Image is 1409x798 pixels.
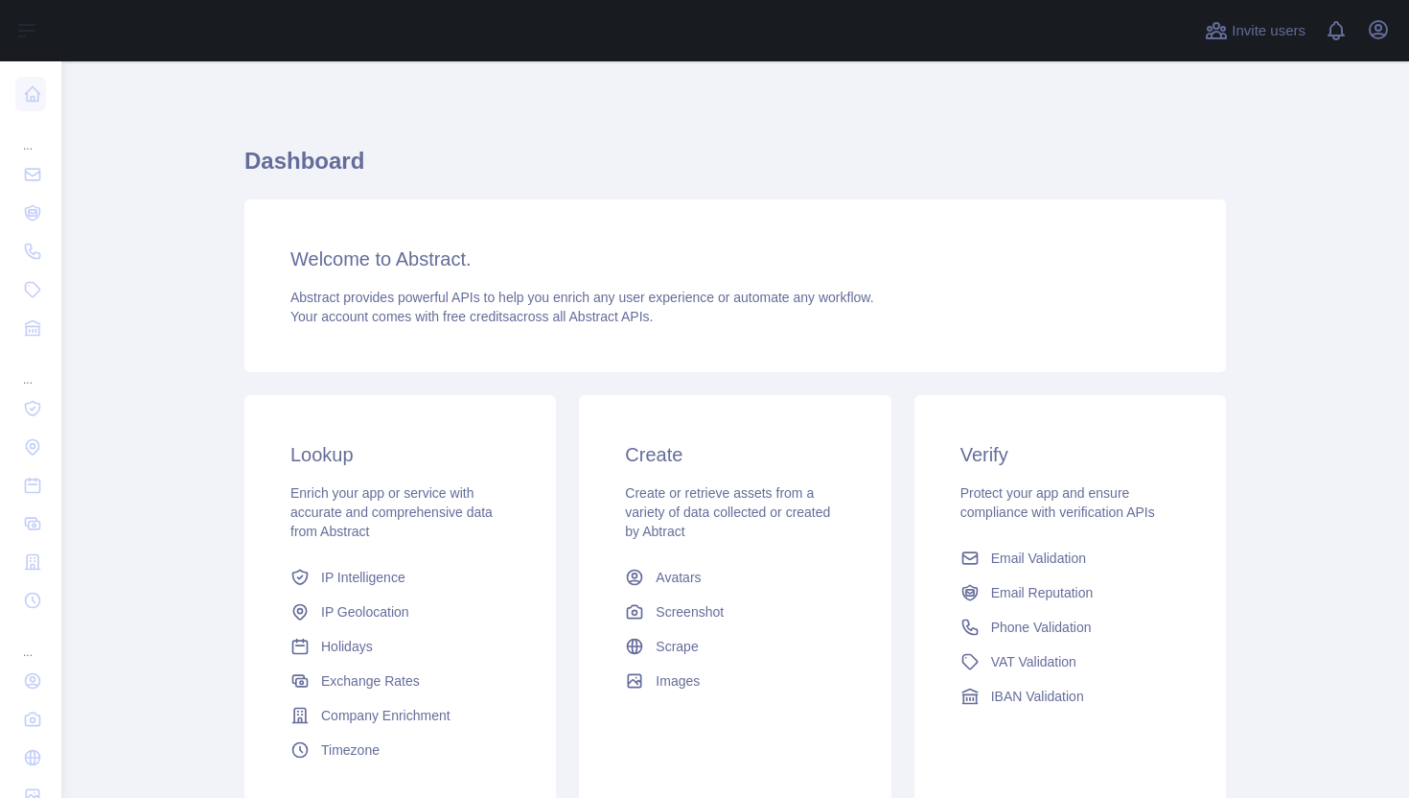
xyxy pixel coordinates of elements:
[290,441,510,468] h3: Lookup
[15,622,46,660] div: ...
[283,629,518,664] a: Holidays
[290,485,493,539] span: Enrich your app or service with accurate and comprehensive data from Abstract
[283,595,518,629] a: IP Geolocation
[991,583,1094,602] span: Email Reputation
[953,679,1188,714] a: IBAN Validation
[283,698,518,733] a: Company Enrichment
[656,568,701,587] span: Avatars
[991,549,1086,568] span: Email Validation
[321,602,409,622] span: IP Geolocation
[321,706,450,725] span: Company Enrichment
[991,618,1092,637] span: Phone Validation
[617,560,852,595] a: Avatars
[625,485,830,539] span: Create or retrieve assets from a variety of data collected or created by Abtract
[656,671,700,691] span: Images
[953,575,1188,610] a: Email Reputation
[991,687,1084,706] span: IBAN Validation
[290,309,653,324] span: Your account comes with across all Abstract APIs.
[617,595,852,629] a: Screenshot
[960,441,1180,468] h3: Verify
[617,664,852,698] a: Images
[443,309,509,324] span: free credits
[1232,20,1305,42] span: Invite users
[953,541,1188,575] a: Email Validation
[656,602,724,622] span: Screenshot
[283,664,518,698] a: Exchange Rates
[960,485,1155,520] span: Protect your app and ensure compliance with verification APIs
[321,568,405,587] span: IP Intelligence
[321,671,420,691] span: Exchange Rates
[290,246,1180,272] h3: Welcome to Abstract.
[321,740,380,760] span: Timezone
[283,560,518,595] a: IP Intelligence
[953,610,1188,645] a: Phone Validation
[656,637,698,656] span: Scrape
[953,645,1188,679] a: VAT Validation
[283,733,518,767] a: Timezone
[625,441,844,468] h3: Create
[991,652,1076,671] span: VAT Validation
[617,629,852,664] a: Scrape
[290,290,874,305] span: Abstract provides powerful APIs to help you enrich any user experience or automate any workflow.
[15,115,46,153] div: ...
[321,637,373,656] span: Holidays
[1201,15,1309,46] button: Invite users
[15,349,46,387] div: ...
[244,146,1226,192] h1: Dashboard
